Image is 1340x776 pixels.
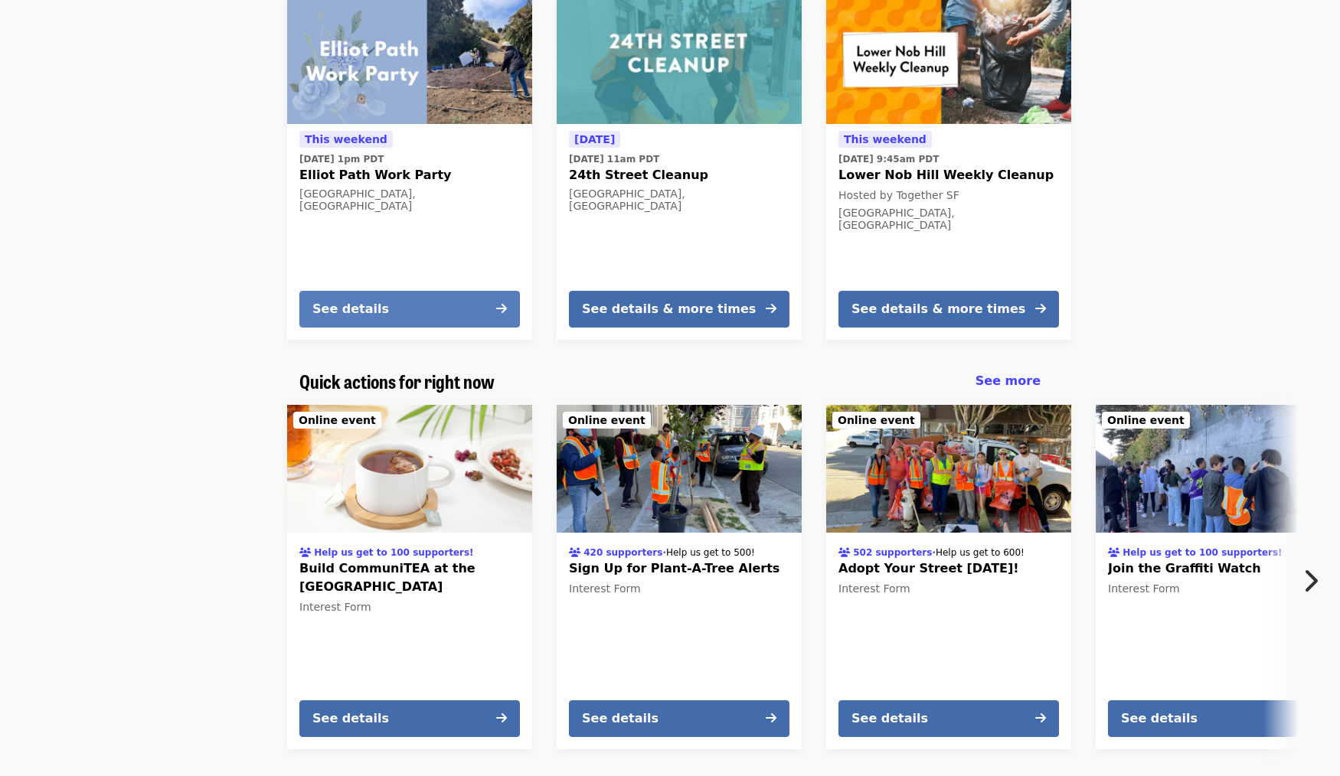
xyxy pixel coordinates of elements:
span: Online event [838,414,915,426]
i: arrow-right icon [1035,711,1046,725]
span: Build CommuniTEA at the [GEOGRAPHIC_DATA] [299,559,520,596]
span: Interest Form [299,601,371,613]
button: Next item [1289,559,1340,602]
a: See details for "Build CommuniTEA at the Street Tree Nursery" [287,405,532,749]
button: See details [1108,700,1329,737]
span: Hosted by Together SF [838,189,959,201]
span: See more [976,373,1041,388]
div: See details & more times [582,300,756,318]
span: Help us get to 100 supporters! [1123,547,1282,558]
span: 420 supporters [583,547,662,558]
span: Sign Up for Plant-A-Tree Alerts [569,559,789,578]
span: Online event [1107,414,1185,426]
span: Help us get to 600! [936,547,1025,558]
span: 502 supporters [853,547,932,558]
i: arrow-right icon [766,711,776,725]
a: See more [976,372,1041,390]
span: Interest Form [838,582,910,595]
span: Interest Form [569,582,641,595]
span: Online event [568,414,645,426]
span: Help us get to 500! [666,547,755,558]
time: [DATE] 11am PDT [569,152,659,166]
div: See details [312,709,389,728]
div: · [838,543,1025,559]
span: Interest Form [1108,582,1180,595]
button: See details [569,700,789,737]
time: [DATE] 9:45am PDT [838,152,939,166]
a: See details for "Adopt Your Street Today!" [826,405,1071,749]
i: chevron-right icon [1302,566,1318,595]
div: · [569,543,755,559]
span: 24th Street Cleanup [569,166,789,184]
span: Elliot Path Work Party [299,166,520,184]
div: Quick actions for right now [287,370,1053,393]
div: See details [1121,709,1198,728]
i: users icon [1108,547,1119,558]
div: [GEOGRAPHIC_DATA], [GEOGRAPHIC_DATA] [838,207,1059,233]
button: See details [299,291,520,328]
button: See details [299,700,520,737]
img: Build CommuniTEA at the Street Tree Nursery organized by SF Public Works [287,405,532,533]
div: [GEOGRAPHIC_DATA], [GEOGRAPHIC_DATA] [299,187,520,214]
span: Online event [299,414,376,426]
span: This weekend [844,133,927,145]
div: See details [582,709,659,728]
button: See details & more times [838,291,1059,328]
span: Join the Graffiti Watch [1108,559,1329,578]
span: [DATE] [574,133,615,145]
i: users icon [838,547,850,558]
img: Adopt Your Street Today! organized by SF Public Works [826,405,1071,533]
span: Lower Nob Hill Weekly Cleanup [838,166,1059,184]
i: arrow-right icon [496,711,507,725]
span: Quick actions for right now [299,367,495,394]
div: [GEOGRAPHIC_DATA], [GEOGRAPHIC_DATA] [569,187,789,214]
a: Quick actions for right now [299,370,495,393]
i: arrow-right icon [1035,302,1046,316]
i: users icon [299,547,311,558]
span: Adopt Your Street [DATE]! [838,559,1059,578]
i: arrow-right icon [496,302,507,316]
a: See details for "Sign Up for Plant-A-Tree Alerts" [557,405,802,749]
button: See details & more times [569,291,789,328]
img: Sign Up for Plant-A-Tree Alerts organized by SF Public Works [557,405,802,533]
i: arrow-right icon [766,302,776,316]
button: See details [838,700,1059,737]
i: users icon [569,547,580,558]
span: This weekend [305,133,387,145]
span: Help us get to 100 supporters! [314,547,473,558]
div: See details & more times [851,300,1025,318]
div: See details [312,300,389,318]
div: See details [851,709,928,728]
time: [DATE] 1pm PDT [299,152,384,166]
